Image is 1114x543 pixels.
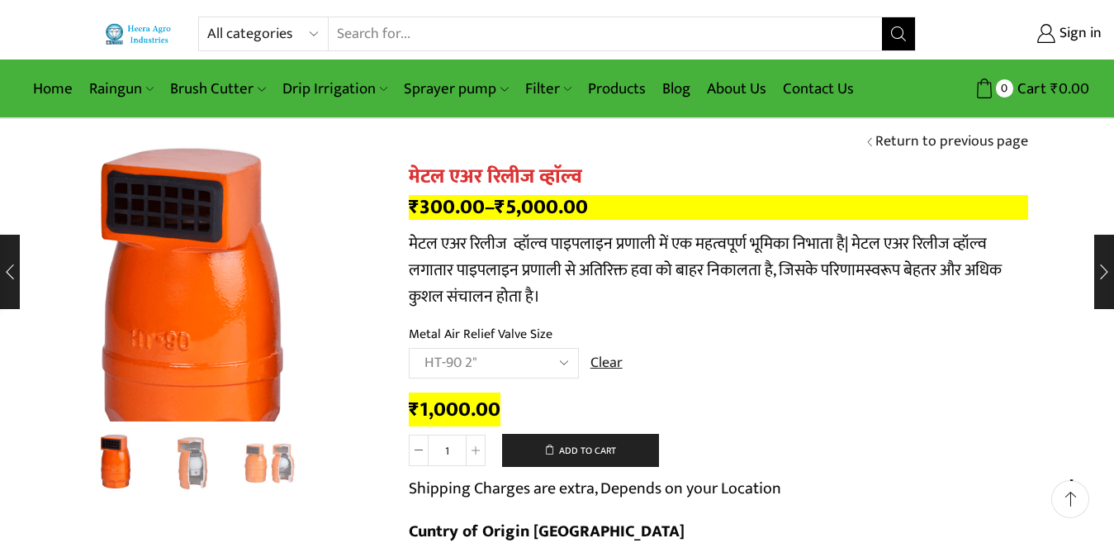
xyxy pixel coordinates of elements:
[409,325,552,344] label: Metal Air Relief Valve Size
[699,69,775,108] a: About Us
[409,190,485,224] bdi: 300.00
[409,195,1028,220] p: –
[396,69,516,108] a: Sprayer pump
[495,190,588,224] bdi: 5,000.00
[882,17,915,50] button: Search button
[235,430,304,496] li: 3 / 3
[495,190,505,224] span: ₹
[274,69,396,108] a: Drip Irrigation
[429,435,466,466] input: Product quantity
[81,69,162,108] a: Raingun
[580,69,654,108] a: Products
[235,430,304,498] a: 3
[162,69,273,108] a: Brush Cutter
[83,427,151,496] a: Product-Desgine-Templet-webside
[409,165,1028,189] h1: मेटल एअर रिलीज व्हाॅल्व
[1013,78,1046,100] span: Cart
[83,427,151,496] img: Metal Air Release Valve
[875,131,1028,153] a: Return to previous page
[517,69,580,108] a: Filter
[775,69,862,108] a: Contact Us
[590,353,623,374] a: Clear options
[1055,23,1102,45] span: Sign in
[654,69,699,108] a: Blog
[159,430,227,498] a: 2
[1050,76,1059,102] span: ₹
[941,19,1102,49] a: Sign in
[159,430,227,496] li: 2 / 3
[87,124,384,422] div: 1 / 3
[329,17,882,50] input: Search for...
[409,190,420,224] span: ₹
[1050,76,1089,102] bdi: 0.00
[409,231,1028,310] p: मेटल एअर रिलीज व्हॉल्व पाइपलाइन प्रणाली में एक महत्वपूर्ण भूमिका निभाता है| मेटल एअर रिलीज व्हॉल्...
[932,74,1089,104] a: 0 Cart ₹0.00
[409,393,420,426] span: ₹
[502,434,659,467] button: Add to cart
[409,475,781,502] p: Shipping Charges are extra, Depends on your Location
[83,430,151,496] li: 1 / 3
[409,393,500,426] bdi: 1,000.00
[25,69,81,108] a: Home
[996,79,1013,97] span: 0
